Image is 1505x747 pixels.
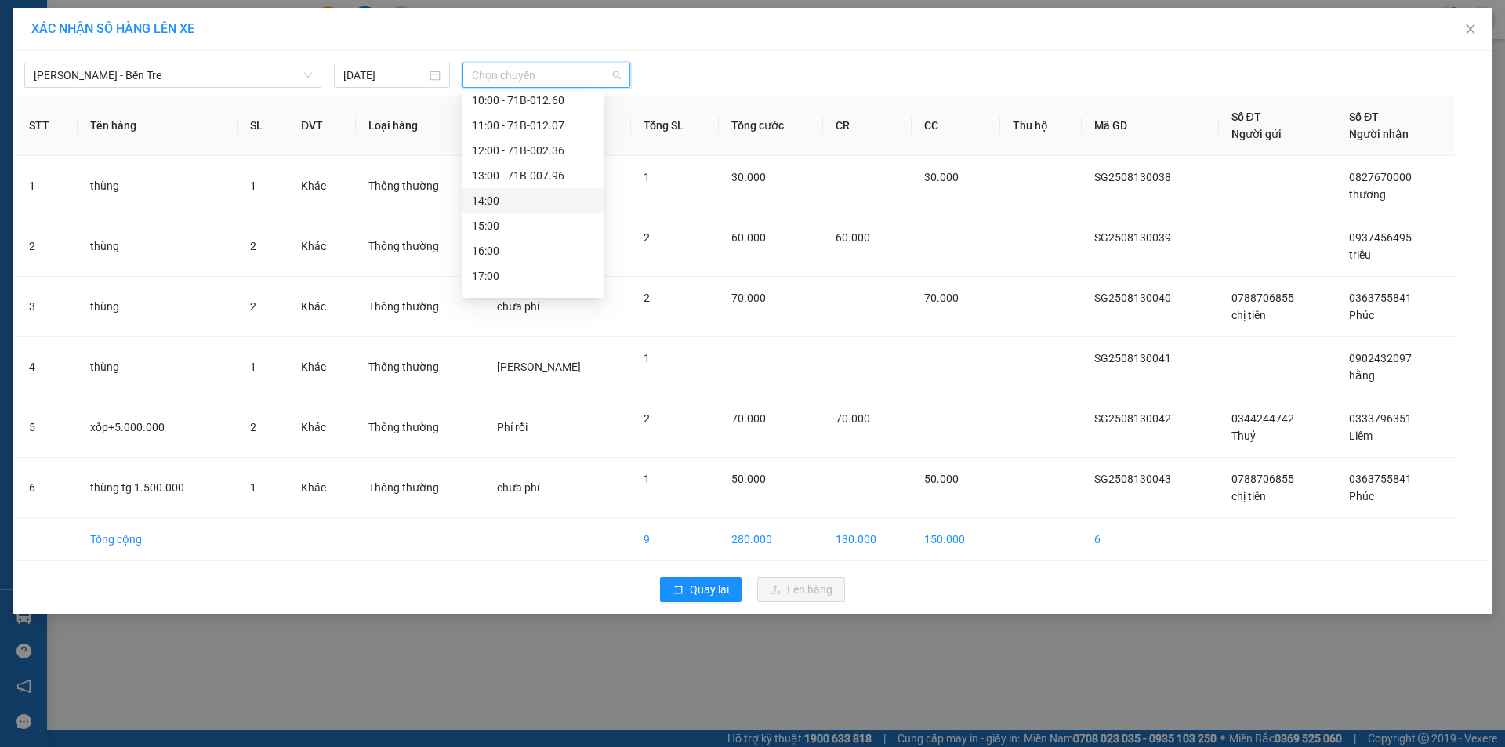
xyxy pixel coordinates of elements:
[644,473,650,485] span: 1
[356,216,484,277] td: Thông thường
[16,397,78,458] td: 5
[731,412,766,425] span: 70.000
[497,300,539,313] span: chưa phí
[924,473,959,485] span: 50.000
[1349,128,1409,140] span: Người nhận
[472,192,594,209] div: 14:00
[1094,231,1171,244] span: SG2508130039
[1094,171,1171,183] span: SG2508130038
[250,361,256,373] span: 1
[1000,96,1082,156] th: Thu hộ
[731,231,766,244] span: 60.000
[78,337,238,397] td: thùng
[1231,412,1294,425] span: 0344244742
[644,231,650,244] span: 2
[757,577,845,602] button: uploadLên hàng
[924,171,959,183] span: 30.000
[1349,490,1374,502] span: Phúc
[1349,248,1371,261] span: triều
[912,96,1000,156] th: CC
[497,421,528,433] span: Phí rồi
[78,96,238,156] th: Tên hàng
[16,458,78,518] td: 6
[823,518,912,561] td: 130.000
[660,577,742,602] button: rollbackQuay lại
[690,581,729,598] span: Quay lại
[250,481,256,494] span: 1
[497,481,539,494] span: chưa phí
[34,63,312,87] span: Hồ Chí Minh - Bến Tre
[238,96,288,156] th: SL
[1449,8,1492,52] button: Close
[16,337,78,397] td: 4
[78,458,238,518] td: thùng tg 1.500.000
[343,67,426,84] input: 13/08/2025
[1349,292,1412,304] span: 0363755841
[288,277,356,337] td: Khác
[78,518,238,561] td: Tổng cộng
[250,240,256,252] span: 2
[250,179,256,192] span: 1
[1349,430,1373,442] span: Liêm
[1349,352,1412,364] span: 0902432097
[16,156,78,216] td: 1
[31,21,194,36] span: XÁC NHẬN SỐ HÀNG LÊN XE
[1231,430,1256,442] span: Thuỷ
[472,92,594,109] div: 10:00 - 71B-012.60
[731,473,766,485] span: 50.000
[472,63,621,87] span: Chọn chuyến
[1231,111,1261,123] span: Số ĐT
[1082,96,1219,156] th: Mã GD
[288,216,356,277] td: Khác
[356,156,484,216] td: Thông thường
[1231,490,1266,502] span: chị tiên
[1094,292,1171,304] span: SG2508130040
[912,518,1000,561] td: 150.000
[356,458,484,518] td: Thông thường
[250,300,256,313] span: 2
[472,117,594,134] div: 11:00 - 71B-012.07
[356,337,484,397] td: Thông thường
[1094,473,1171,485] span: SG2508130043
[288,397,356,458] td: Khác
[472,267,594,285] div: 17:00
[250,421,256,433] span: 2
[1082,518,1219,561] td: 6
[719,96,823,156] th: Tổng cước
[1094,352,1171,364] span: SG2508130041
[1349,171,1412,183] span: 0827670000
[356,397,484,458] td: Thông thường
[644,171,650,183] span: 1
[631,96,719,156] th: Tổng SL
[472,292,594,310] div: 18:00
[288,458,356,518] td: Khác
[1349,111,1379,123] span: Số ĐT
[78,397,238,458] td: xốp+5.000.000
[836,412,870,425] span: 70.000
[631,518,719,561] td: 9
[1349,412,1412,425] span: 0333796351
[1349,473,1412,485] span: 0363755841
[78,277,238,337] td: thùng
[16,216,78,277] td: 2
[288,337,356,397] td: Khác
[78,156,238,216] td: thùng
[1349,231,1412,244] span: 0937456495
[719,518,823,561] td: 280.000
[472,167,594,184] div: 13:00 - 71B-007.96
[1231,292,1294,304] span: 0788706855
[673,584,684,597] span: rollback
[644,352,650,364] span: 1
[1231,309,1266,321] span: chị tiên
[1464,23,1477,35] span: close
[1231,473,1294,485] span: 0788706855
[288,96,356,156] th: ĐVT
[644,412,650,425] span: 2
[731,171,766,183] span: 30.000
[78,216,238,277] td: thùng
[472,142,594,159] div: 12:00 - 71B-002.36
[1349,309,1374,321] span: Phúc
[924,292,959,304] span: 70.000
[472,217,594,234] div: 15:00
[16,96,78,156] th: STT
